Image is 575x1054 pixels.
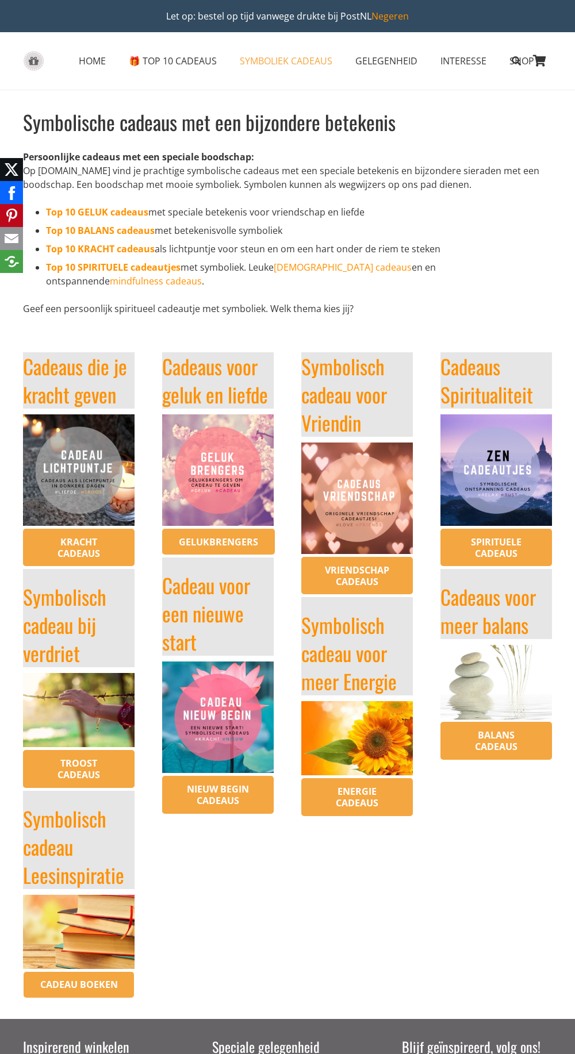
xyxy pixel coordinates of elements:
[23,414,135,526] a: troost-cadeau-sterkte-ketting-symboliek-overlijden-moeilijke-tijden-cadeaus-inspirerendwinkelen
[179,536,258,548] span: Gelukbrengers
[471,536,522,560] span: Spirituele cadeaus
[301,701,413,775] img: Symbolische cadeau voor meer energie - Inspirerendwinkelen.nl
[162,529,275,555] a: Gelukbrengers
[162,414,274,526] a: Gelukbrengers om cadeau te geven ketting met symboliek vriendschap verjaardag
[23,895,135,969] img: Inspirerende boeken bestellen over zingeving en spiritualiteit op inspirerendwinkelen.nl
[429,47,498,75] a: INTERESSEINTERESSE Menu
[440,414,552,526] a: Ontspanning cadeaus relax cadeautjes Zen inspirerendwinkelen
[23,673,135,747] img: Cadeaus voor Verlichting bij pijn, ziekte, tegenslag - Inspirerendwinkelen.nl
[46,242,552,256] li: als lichtpuntje voor steun en om een hart onder de riem te steken
[40,978,118,991] span: Cadeau boeken
[162,414,274,526] img: Geef een geluksbrenger cadeau! Leuk voor een goede vriendin, collega of voor een verjaardag ed
[23,150,552,191] p: Op [DOMAIN_NAME] vind je prachtige symbolische cadeaus met een speciale betekenis en bijzondere s...
[344,47,429,75] a: GELEGENHEIDGELEGENHEID Menu
[228,47,344,75] a: SYMBOLIEK CADEAUSSYMBOLIEK CADEAUS Menu
[162,776,274,814] a: Nieuw begin cadeaus
[46,243,155,255] a: Top 10 KRACHT cadeaus
[301,443,413,554] a: cadeaus vriendschap symbolisch vriending cadeau origineel inspirerendwinkelen
[23,582,106,668] a: Symbolisch cadeau bij verdriet
[440,529,552,567] a: Spirituele cadeaus
[301,351,387,437] a: Symbolisch cadeau voor Vriendin
[24,972,135,998] a: Cadeau boeken
[301,557,413,595] a: Vriendschap cadeaus
[23,108,552,136] h1: Symbolische cadeaus met een bijzondere betekenis
[336,785,378,809] span: Energie cadeaus
[440,351,533,409] a: Cadeaus Spiritualiteit
[23,151,254,163] strong: Persoonlijke cadeaus met een speciale boodschap:
[46,260,552,288] li: met symboliek. Leuke en en ontspannende .
[187,783,249,807] span: Nieuw begin cadeaus
[117,47,228,75] a: 🎁 TOP 10 CADEAUS🎁 TOP 10 CADEAUS Menu
[162,661,274,773] img: Cadeau afscheid nieuw begin - bestel op inspirerendwinkelen.nl
[301,610,397,696] a: Symbolisch cadeau voor meer Energie
[440,645,552,719] img: meditatie cadeaus met speciale betekenis - bestel op inspirerendwinkelen.nl
[355,55,417,67] span: GELEGENHEID
[23,673,135,747] a: symbolische-cadeaus-voor-pijnverlichting-inspirerend-winkelen
[440,645,552,719] a: symbolische-cadeaus-voor-meditatie-mindfulness-ontspanning-inspirerend-winkelen
[46,206,148,218] a: Top 10 GELUK cadeaus
[440,722,552,760] a: Balans cadeaus
[46,224,552,237] li: met betekenisvolle symboliek
[301,701,413,775] a: symbolische-cadeaus-voor-meer-energie-inspirerend-winkelen
[23,351,127,409] a: Cadeaus die je kracht geven
[440,414,552,526] img: Relax en anti-stress cadeaus voor meer Zen
[23,803,124,890] a: Symbolisch cadeau Leesinspiratie
[162,570,250,656] a: Cadeau voor een nieuwe start
[440,55,486,67] span: INTERESSE
[509,55,534,67] span: SHOP
[301,778,413,816] a: Energie cadeaus
[498,47,546,75] a: SHOPSHOP Menu
[23,895,135,969] a: inspirerende-boeken-bestellen-zingeving-spiritualiteit
[23,750,135,788] a: Troost cadeaus
[23,414,135,526] img: Troost cadeau herinnering moeilijke tijden ketting kracht kerstmis
[57,536,100,560] span: Kracht cadeaus
[371,10,409,22] a: Negeren
[46,205,552,219] li: met speciale betekenis voor vriendschap en liefde
[162,351,268,409] a: Cadeaus voor geluk en liefde
[129,55,217,67] span: 🎁 TOP 10 CADEAUS
[57,757,100,781] span: Troost cadeaus
[240,55,332,67] span: SYMBOLIEK CADEAUS
[79,55,106,67] span: HOME
[23,529,135,567] a: Kracht cadeaus
[475,729,517,753] span: Balans cadeaus
[23,51,44,71] a: gift-box-icon-grey-inspirerendwinkelen
[67,47,117,75] a: HOMEHOME Menu
[440,582,536,640] a: Cadeaus voor meer balans
[46,261,181,274] a: Top 10 SPIRITUELE cadeautjes
[23,302,552,316] p: Geef een persoonlijk spiritueel cadeautje met symboliek. Welk thema kies jij?
[274,261,412,274] a: [DEMOGRAPHIC_DATA] cadeaus
[46,224,155,237] a: Top 10 BALANS cadeaus
[301,443,413,554] img: origineel vriendschap cadeau met speciale betekenis en symboliek - bestel een vriendinnen cadeau ...
[110,275,202,287] a: mindfulness cadeaus
[325,564,389,588] span: Vriendschap cadeaus
[527,32,552,90] a: Winkelwagen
